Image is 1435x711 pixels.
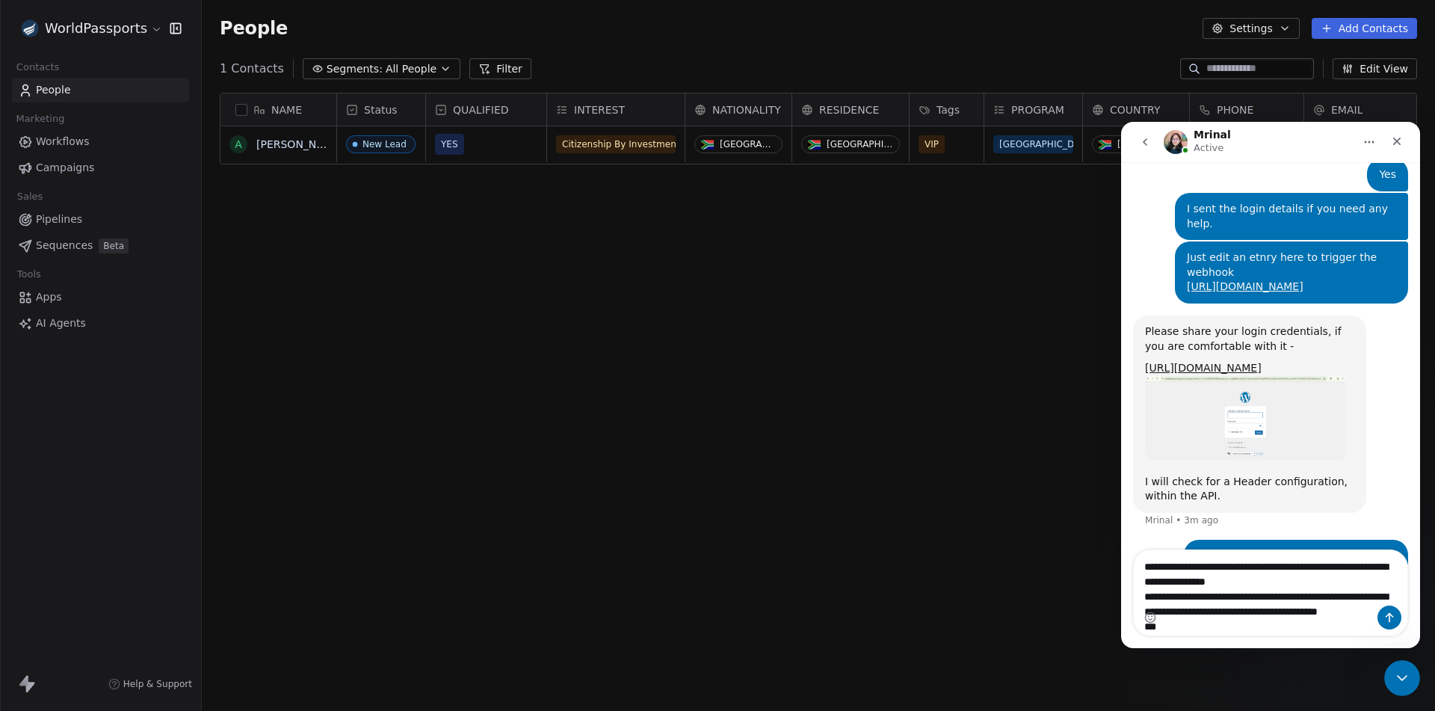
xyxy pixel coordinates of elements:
[1331,102,1363,117] span: EMAIL
[469,58,531,79] button: Filter
[220,60,284,78] span: 1 Contacts
[220,17,288,40] span: People
[45,19,147,38] span: WorldPassports
[327,61,383,77] span: Segments:
[123,678,192,690] span: Help & Support
[12,285,189,310] a: Apps
[36,134,90,150] span: Workflows
[712,102,781,117] span: NATIONALITY
[10,185,49,208] span: Sales
[256,484,280,508] button: Send a message…
[547,93,685,126] div: INTEREST
[108,678,192,690] a: Help & Support
[10,263,47,286] span: Tools
[10,108,71,130] span: Marketing
[364,102,398,117] span: Status
[685,93,791,126] div: NATIONALITY
[256,138,343,150] a: [PERSON_NAME]
[936,102,960,117] span: Tags
[362,139,407,150] div: New Lead
[12,129,189,154] a: Workflows
[386,61,436,77] span: All People
[12,78,189,102] a: People
[1083,93,1189,126] div: COUNTRY
[21,19,39,37] img: favicon.webp
[36,238,93,253] span: Sequences
[10,56,66,79] span: Contacts
[1312,18,1417,39] button: Add Contacts
[827,139,893,150] div: [GEOGRAPHIC_DATA]
[720,139,776,150] div: [GEOGRAPHIC_DATA]
[12,233,189,258] a: SequencesBeta
[235,137,242,153] div: A
[556,135,676,153] span: Citizenship By Investment
[1203,18,1299,39] button: Settings
[99,238,129,253] span: Beta
[1217,102,1253,117] span: PHONE
[1384,660,1420,696] iframe: Intercom live chat
[220,93,336,126] div: NAME
[12,207,189,232] a: Pipelines
[12,156,189,180] a: Campaigns
[984,93,1082,126] div: PROGRAM
[36,212,82,227] span: Pipelines
[12,311,189,336] a: AI Agents
[1011,102,1064,117] span: PROGRAM
[36,316,86,331] span: AI Agents
[1117,139,1173,150] div: [GEOGRAPHIC_DATA]
[36,160,94,176] span: Campaigns
[23,490,35,502] button: Emoji picker
[271,102,302,117] span: NAME
[792,93,909,126] div: RESIDENCE
[919,135,945,153] span: VIP
[441,137,458,152] span: YES
[993,135,1073,153] span: [GEOGRAPHIC_DATA]
[18,16,159,41] button: WorldPassports
[1110,102,1160,117] span: COUNTRY
[910,93,984,126] div: Tags
[220,126,337,683] div: grid
[13,428,286,529] textarea: Message…
[453,102,509,117] span: QUALIFIED
[1333,58,1417,79] button: Edit View
[819,102,879,117] span: RESIDENCE
[337,93,425,126] div: Status
[36,289,62,305] span: Apps
[574,102,625,117] span: INTEREST
[1190,93,1303,126] div: PHONE
[426,93,546,126] div: QUALIFIED
[36,82,71,98] span: People
[1121,122,1420,648] iframe: Intercom live chat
